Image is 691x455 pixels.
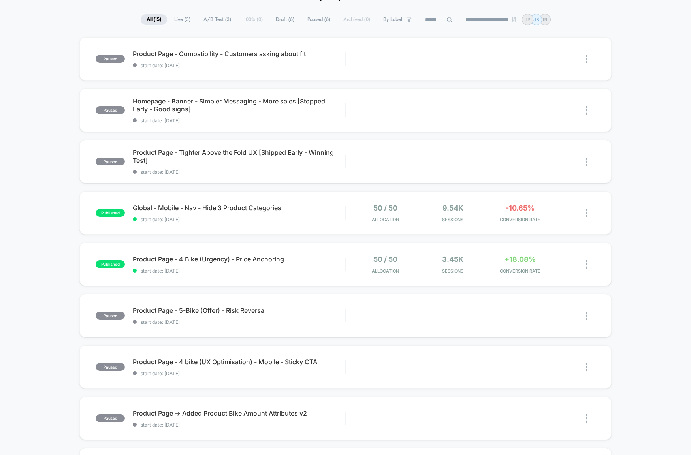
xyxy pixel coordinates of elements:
span: start date: [DATE] [133,370,345,376]
img: close [586,158,587,166]
span: Product Page -> Added Product Bike Amount Attributes v2 [133,409,345,417]
span: paused [96,312,125,320]
span: start date: [DATE] [133,62,345,68]
span: 3.45k [442,255,463,263]
span: Sessions [421,217,485,222]
img: close [586,260,587,269]
span: Live ( 3 ) [168,14,196,25]
div: Duration [259,184,280,192]
span: paused [96,106,125,114]
span: 50 / 50 [373,255,397,263]
span: Global - Mobile - Nav - Hide 3 Product Categories [133,204,345,212]
span: Product Page - 4 bike (UX Optimisation) - Mobile - Sticky CTA [133,358,345,366]
span: Product Page - 4 Bike (Urgency) - Price Anchoring [133,255,345,263]
span: CONVERSION RATE [488,268,552,274]
span: All ( 15 ) [141,14,167,25]
span: start date: [DATE] [133,216,345,222]
p: RI [543,17,547,23]
span: start date: [DATE] [133,118,345,124]
img: close [586,363,587,371]
span: paused [96,158,125,165]
span: Product Page - 5-Bike (Offer) - Risk Reversal [133,306,345,314]
span: By Label [383,17,402,23]
span: start date: [DATE] [133,169,345,175]
span: +18.08% [505,255,536,263]
span: published [96,260,125,268]
img: close [586,209,587,217]
span: A/B Test ( 3 ) [198,14,237,25]
span: start date: [DATE] [133,422,345,428]
span: Allocation [372,217,399,222]
p: JB [533,17,539,23]
img: close [586,106,587,115]
span: paused [96,414,125,422]
img: close [586,414,587,423]
span: paused [96,55,125,63]
span: start date: [DATE] [133,319,345,325]
img: close [586,55,587,63]
input: Volume [296,184,319,192]
span: start date: [DATE] [133,268,345,274]
span: Allocation [372,268,399,274]
span: Draft ( 6 ) [270,14,300,25]
span: Homepage - Banner - Simpler Messaging - More sales [Stopped Early - Good signs] [133,97,345,113]
span: CONVERSION RATE [488,217,552,222]
span: 9.54k [442,204,463,212]
span: Product Page - Compatibility - Customers asking about fit [133,50,345,58]
span: Product Page - Tighter Above the Fold UX [Shipped Early - Winning Test] [133,149,345,164]
input: Seek [6,171,348,179]
span: paused [96,363,125,371]
div: Current time [240,184,258,192]
span: Sessions [421,268,485,274]
img: close [586,312,587,320]
span: Paused ( 6 ) [301,14,336,25]
button: Play, NEW DEMO 2025-VEED.mp4 [4,182,17,194]
img: end [512,17,516,22]
span: 50 / 50 [373,204,397,212]
button: Play, NEW DEMO 2025-VEED.mp4 [167,90,186,109]
span: published [96,209,125,217]
p: JP [525,17,531,23]
span: -10.65% [506,204,535,212]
